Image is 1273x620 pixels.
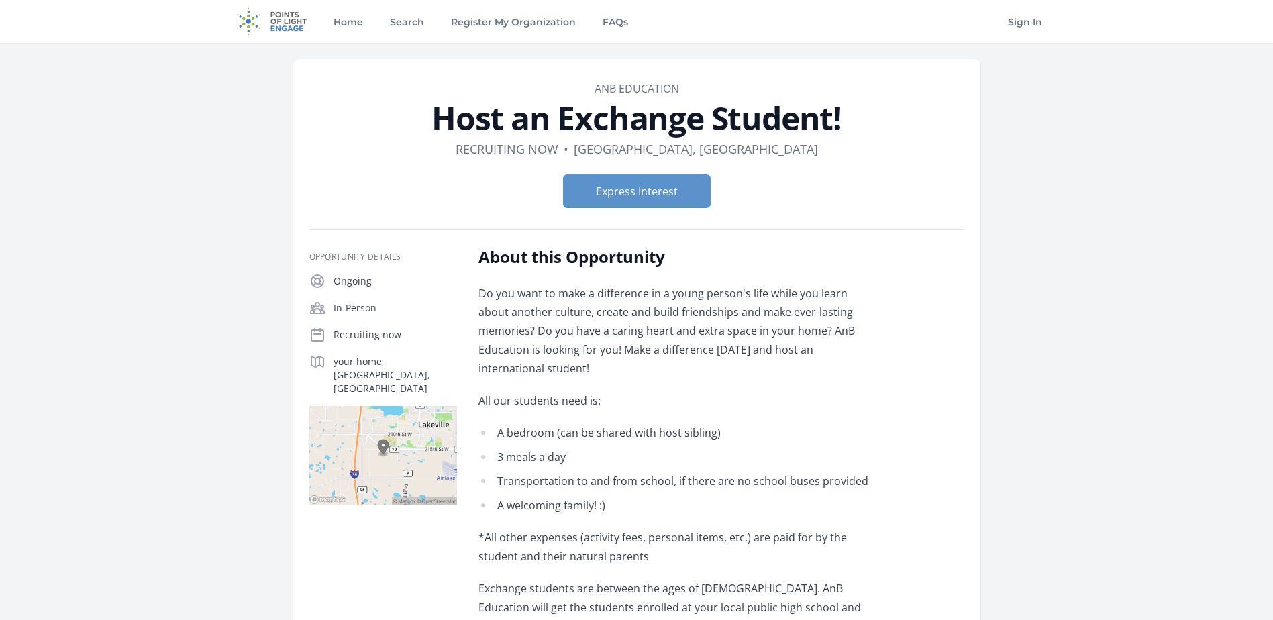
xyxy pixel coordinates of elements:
[478,423,871,442] li: A bedroom (can be shared with host sibling)
[334,328,457,342] p: Recruiting now
[334,355,457,395] p: your home, [GEOGRAPHIC_DATA], [GEOGRAPHIC_DATA]
[309,406,457,505] img: Map
[574,140,818,158] dd: [GEOGRAPHIC_DATA], [GEOGRAPHIC_DATA]
[478,472,871,490] li: Transportation to and from school, if there are no school buses provided
[478,496,871,515] li: A welcoming family! :)
[309,102,964,134] h1: Host an Exchange Student!
[564,140,568,158] div: •
[456,140,558,158] dd: Recruiting now
[478,284,871,378] p: Do you want to make a difference in a young person's life while you learn about another culture, ...
[478,448,871,466] li: 3 meals a day
[478,246,871,268] h2: About this Opportunity
[309,252,457,262] h3: Opportunity Details
[334,301,457,315] p: In-Person
[478,391,871,410] p: All our students need is:
[334,274,457,288] p: Ongoing
[595,81,679,96] a: AnB Education
[563,174,711,208] button: Express Interest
